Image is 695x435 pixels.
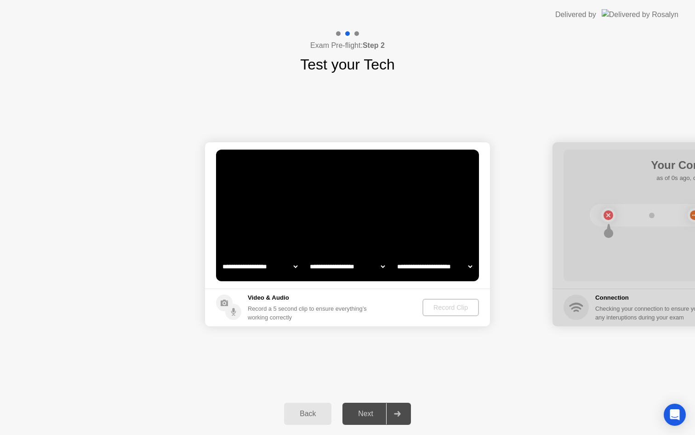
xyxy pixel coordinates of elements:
[221,257,299,276] select: Available cameras
[664,404,686,426] div: Open Intercom Messenger
[363,41,385,49] b: Step 2
[422,299,479,316] button: Record Clip
[284,403,331,425] button: Back
[342,403,411,425] button: Next
[248,293,370,302] h5: Video & Audio
[310,40,385,51] h4: Exam Pre-flight:
[308,257,387,276] select: Available speakers
[555,9,596,20] div: Delivered by
[300,53,395,75] h1: Test your Tech
[426,304,475,311] div: Record Clip
[395,257,474,276] select: Available microphones
[287,410,329,418] div: Back
[345,410,386,418] div: Next
[248,304,370,322] div: Record a 5 second clip to ensure everything’s working correctly
[602,9,678,20] img: Delivered by Rosalyn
